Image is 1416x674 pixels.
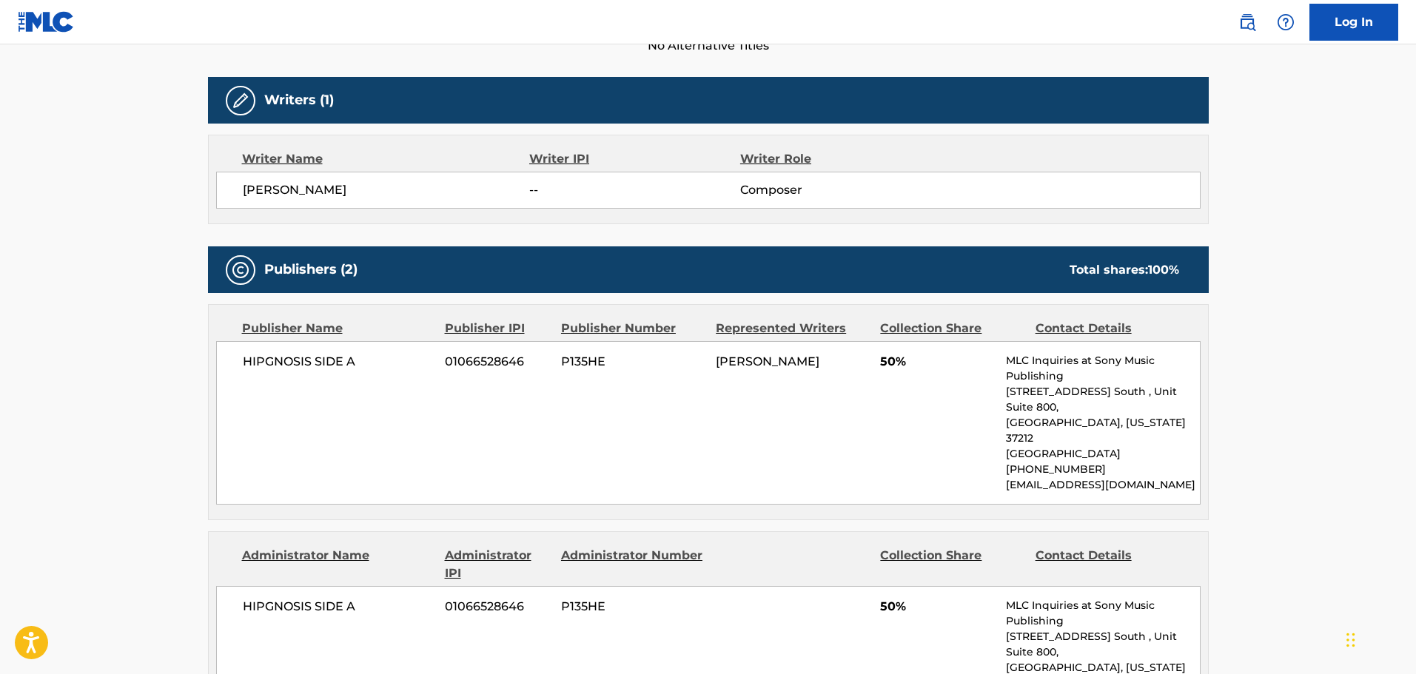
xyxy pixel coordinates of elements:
p: [GEOGRAPHIC_DATA] [1006,446,1199,462]
iframe: Chat Widget [1342,603,1416,674]
p: MLC Inquiries at Sony Music Publishing [1006,598,1199,629]
p: [STREET_ADDRESS] South , Unit Suite 800, [1006,629,1199,660]
div: Publisher IPI [445,320,550,337]
div: Collection Share [880,320,1024,337]
div: Writer Role [740,150,932,168]
div: Administrator Name [242,547,434,582]
div: Help [1271,7,1301,37]
a: Log In [1309,4,1398,41]
span: HIPGNOSIS SIDE A [243,598,434,616]
span: 50% [880,598,995,616]
p: [EMAIL_ADDRESS][DOMAIN_NAME] [1006,477,1199,493]
div: Contact Details [1036,320,1179,337]
span: P135HE [561,598,705,616]
span: 01066528646 [445,598,550,616]
img: MLC Logo [18,11,75,33]
span: No Alternative Titles [208,37,1209,55]
span: 50% [880,353,995,371]
div: Publisher Number [561,320,705,337]
p: MLC Inquiries at Sony Music Publishing [1006,353,1199,384]
span: [PERSON_NAME] [243,181,530,199]
div: Total shares: [1070,261,1179,279]
div: Represented Writers [716,320,869,337]
div: Publisher Name [242,320,434,337]
h5: Writers (1) [264,92,334,109]
span: Composer [740,181,932,199]
span: P135HE [561,353,705,371]
img: Publishers [232,261,249,279]
div: Administrator IPI [445,547,550,582]
img: help [1277,13,1295,31]
div: Writer IPI [529,150,740,168]
p: [GEOGRAPHIC_DATA], [US_STATE] 37212 [1006,415,1199,446]
div: Contact Details [1036,547,1179,582]
div: Administrator Number [561,547,705,582]
h5: Publishers (2) [264,261,358,278]
span: HIPGNOSIS SIDE A [243,353,434,371]
span: [PERSON_NAME] [716,354,819,368]
span: -- [529,181,739,199]
p: [STREET_ADDRESS] South , Unit Suite 800, [1006,384,1199,415]
span: 100 % [1148,263,1179,277]
img: Writers [232,92,249,109]
p: [PHONE_NUMBER] [1006,462,1199,477]
img: search [1238,13,1256,31]
div: Collection Share [880,547,1024,582]
a: Public Search [1232,7,1262,37]
div: Drag [1346,618,1355,662]
div: Writer Name [242,150,530,168]
span: 01066528646 [445,353,550,371]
